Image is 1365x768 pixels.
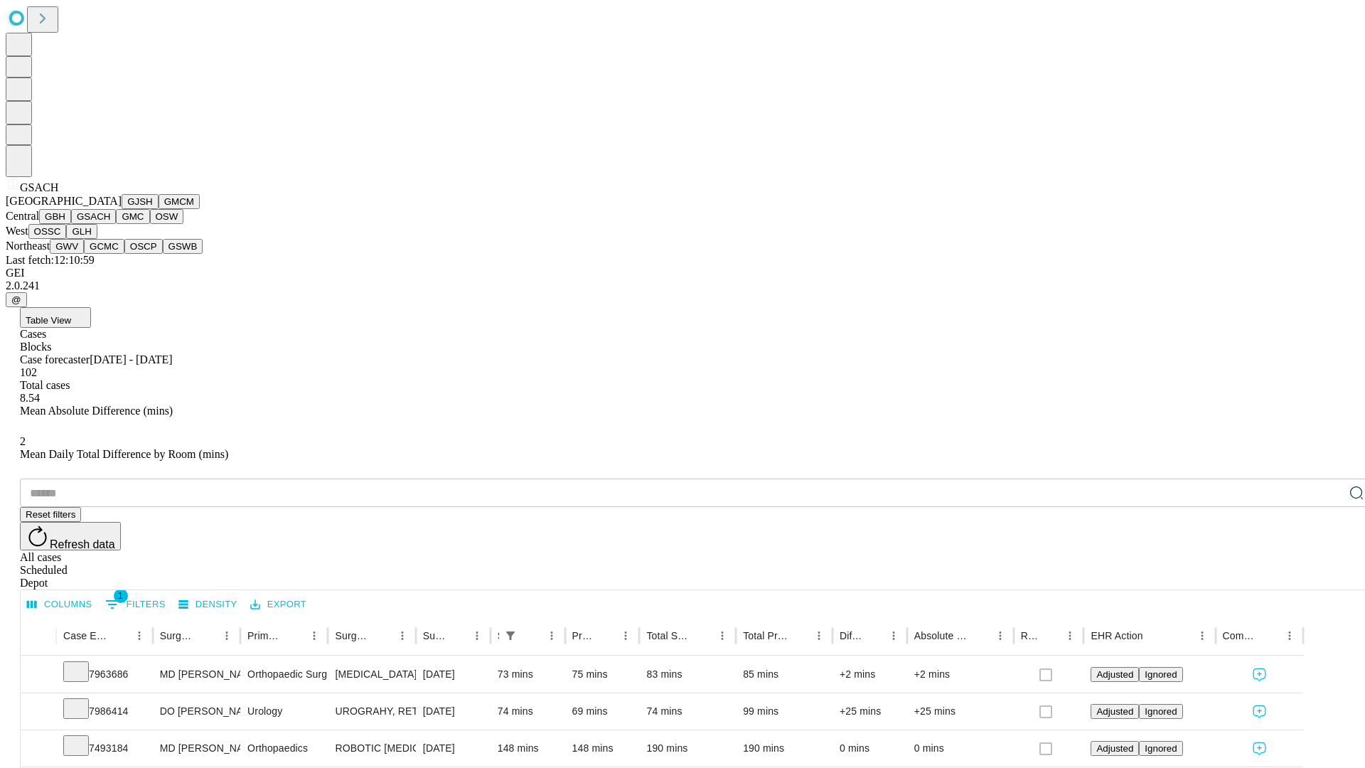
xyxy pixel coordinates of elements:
div: 99 mins [743,693,825,730]
button: GWV [50,239,84,254]
button: Adjusted [1091,704,1139,719]
button: Menu [884,626,904,646]
div: 7986414 [63,693,146,730]
div: 85 mins [743,656,825,693]
div: 74 mins [498,693,558,730]
div: [DATE] [423,730,483,767]
div: 7493184 [63,730,146,767]
div: +2 mins [840,656,900,693]
span: Ignored [1145,743,1177,754]
span: Last fetch: 12:10:59 [6,254,95,266]
span: Total cases [20,379,70,391]
button: OSSC [28,224,67,239]
div: 0 mins [914,730,1007,767]
button: Show filters [102,593,169,616]
button: Sort [1260,626,1280,646]
span: Central [6,210,39,222]
span: Northeast [6,240,50,252]
span: Ignored [1145,669,1177,680]
button: Refresh data [20,522,121,550]
div: 69 mins [572,693,633,730]
div: 1 active filter [500,626,520,646]
div: MD [PERSON_NAME] [160,730,233,767]
button: Export [247,594,310,616]
button: Sort [522,626,542,646]
button: Sort [864,626,884,646]
button: Expand [28,737,49,762]
div: [DATE] [423,656,483,693]
button: Sort [970,626,990,646]
div: UROGRAHY, RETROGRADE, WITH OR WITHOUT KUB [335,693,408,730]
span: 1 [114,589,128,603]
div: 2.0.241 [6,279,1359,292]
span: Reset filters [26,509,75,520]
span: GSACH [20,181,58,193]
button: Ignored [1139,704,1182,719]
div: Resolved in EHR [1021,630,1039,641]
div: 7963686 [63,656,146,693]
div: Case Epic Id [63,630,108,641]
button: Sort [284,626,304,646]
button: Sort [596,626,616,646]
button: Table View [20,307,91,328]
div: Surgery Date [423,630,446,641]
div: Total Scheduled Duration [646,630,691,641]
div: +25 mins [840,693,900,730]
div: 0 mins [840,730,900,767]
button: Density [175,594,241,616]
button: Menu [1280,626,1300,646]
button: Ignored [1139,741,1182,756]
span: Table View [26,315,71,326]
button: Sort [789,626,809,646]
div: 83 mins [646,656,729,693]
button: Menu [304,626,324,646]
div: [MEDICAL_DATA] SURGICAL [MEDICAL_DATA] SHAVING [335,656,408,693]
button: OSW [150,209,184,224]
button: GMCM [159,194,200,209]
button: Menu [616,626,636,646]
span: Adjusted [1096,669,1133,680]
button: Menu [1192,626,1212,646]
div: Absolute Difference [914,630,969,641]
button: Expand [28,700,49,725]
button: Ignored [1139,667,1182,682]
button: @ [6,292,27,307]
div: 73 mins [498,656,558,693]
div: Surgery Name [335,630,370,641]
button: Menu [1060,626,1080,646]
button: GMC [116,209,149,224]
div: [DATE] [423,693,483,730]
div: +2 mins [914,656,1007,693]
button: Sort [1145,626,1165,646]
div: 75 mins [572,656,633,693]
div: 74 mins [646,693,729,730]
button: GSACH [71,209,116,224]
button: Select columns [23,594,96,616]
div: 148 mins [572,730,633,767]
div: +25 mins [914,693,1007,730]
button: Adjusted [1091,667,1139,682]
button: GJSH [122,194,159,209]
div: Orthopaedic Surgery [247,656,321,693]
button: GLH [66,224,97,239]
span: Case forecaster [20,353,90,366]
span: Adjusted [1096,743,1133,754]
button: Sort [692,626,712,646]
div: 190 mins [646,730,729,767]
button: Sort [373,626,392,646]
button: Sort [447,626,467,646]
button: Menu [467,626,487,646]
div: Scheduled In Room Duration [498,630,499,641]
span: 102 [20,366,37,378]
button: Reset filters [20,507,81,522]
button: GCMC [84,239,124,254]
div: Primary Service [247,630,283,641]
div: ROBOTIC [MEDICAL_DATA] KNEE TOTAL [335,730,408,767]
button: Sort [1040,626,1060,646]
button: Menu [129,626,149,646]
button: Expand [28,663,49,688]
span: 2 [20,435,26,447]
div: 148 mins [498,730,558,767]
span: 8.54 [20,392,40,404]
button: Menu [542,626,562,646]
